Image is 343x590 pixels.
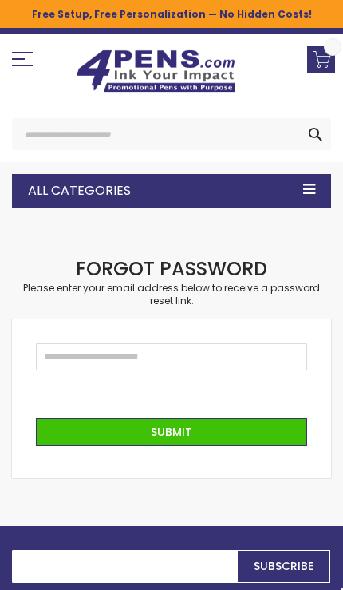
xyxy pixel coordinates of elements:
[36,418,307,446] button: Submit
[76,255,267,282] strong: Forgot Password
[254,558,313,574] span: Subscribe
[151,424,192,440] span: Submit
[12,174,331,208] div: All Categories
[12,282,331,307] div: Please enter your email address below to receive a password reset link.
[237,550,330,583] button: Subscribe
[76,49,235,93] img: 4Pens Custom Pens and Promotional Products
